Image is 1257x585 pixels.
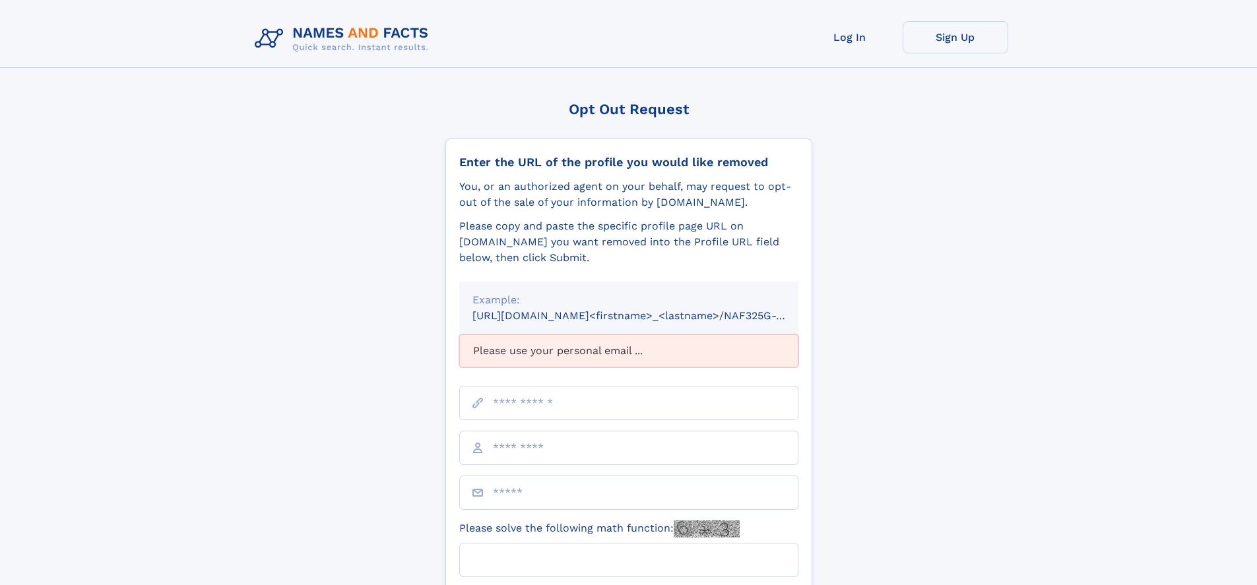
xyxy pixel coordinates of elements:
img: Logo Names and Facts [249,21,439,57]
div: You, or an authorized agent on your behalf, may request to opt-out of the sale of your informatio... [459,179,798,210]
a: Sign Up [903,21,1008,53]
div: Example: [472,292,785,308]
small: [URL][DOMAIN_NAME]<firstname>_<lastname>/NAF325G-xxxxxxxx [472,309,823,322]
a: Log In [797,21,903,53]
div: Please use your personal email ... [459,334,798,367]
div: Enter the URL of the profile you would like removed [459,155,798,169]
div: Please copy and paste the specific profile page URL on [DOMAIN_NAME] you want removed into the Pr... [459,218,798,266]
label: Please solve the following math function: [459,520,740,538]
div: Opt Out Request [445,101,812,117]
